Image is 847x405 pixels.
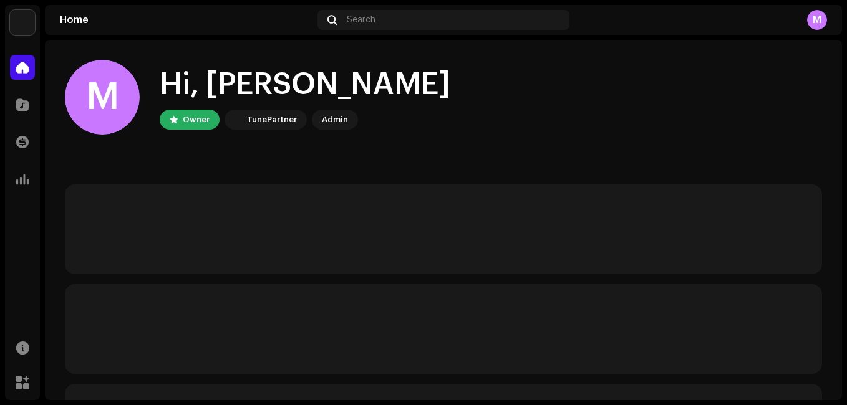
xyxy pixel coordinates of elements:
div: M [807,10,827,30]
div: Owner [183,112,210,127]
img: bb549e82-3f54-41b5-8d74-ce06bd45c366 [10,10,35,35]
div: Admin [322,112,348,127]
div: Home [60,15,312,25]
div: TunePartner [247,112,297,127]
div: Hi, [PERSON_NAME] [160,65,450,105]
span: Search [347,15,375,25]
img: bb549e82-3f54-41b5-8d74-ce06bd45c366 [227,112,242,127]
div: M [65,60,140,135]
